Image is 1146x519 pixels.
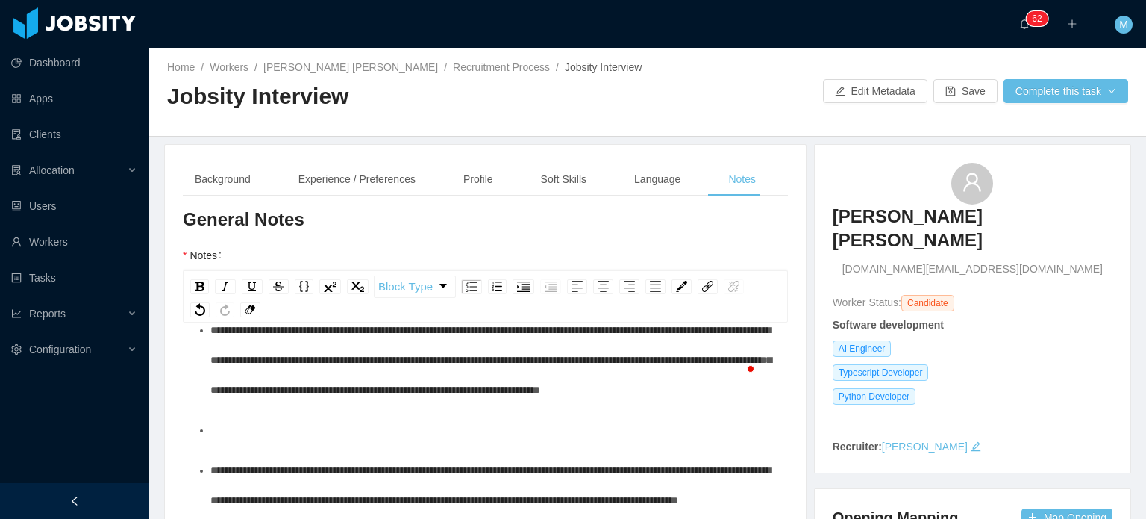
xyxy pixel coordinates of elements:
[374,276,456,298] div: rdw-dropdown
[833,364,929,381] span: Typescript Developer
[567,279,587,294] div: Left
[556,61,559,73] span: /
[11,227,137,257] a: icon: userWorkers
[11,344,22,355] i: icon: setting
[833,441,882,453] strong: Recruiter:
[201,61,204,73] span: /
[461,279,482,294] div: Unordered
[933,79,998,103] button: icon: saveSave
[187,302,237,317] div: rdw-history-control
[269,279,289,294] div: Strikethrough
[11,48,137,78] a: icon: pie-chartDashboard
[833,205,1112,262] a: [PERSON_NAME] [PERSON_NAME]
[295,279,313,294] div: Monospace
[254,61,257,73] span: /
[971,441,981,452] i: icon: edit
[190,302,210,317] div: Undo
[215,279,236,294] div: Italic
[833,388,915,405] span: Python Developer
[11,165,22,175] i: icon: solution
[29,164,75,176] span: Allocation
[183,249,228,261] label: Notes
[833,296,901,308] span: Worker Status:
[237,302,263,317] div: rdw-remove-control
[190,279,209,294] div: Bold
[11,308,22,319] i: icon: line-chart
[529,163,598,196] div: Soft Skills
[187,276,372,298] div: rdw-inline-control
[622,163,692,196] div: Language
[1019,19,1030,29] i: icon: bell
[565,61,642,73] span: Jobsity Interview
[488,279,507,294] div: Ordered
[458,276,564,298] div: rdw-list-control
[882,441,968,453] a: [PERSON_NAME]
[1026,11,1048,26] sup: 62
[1003,79,1128,103] button: Complete this taskicon: down
[216,302,234,317] div: Redo
[11,263,137,293] a: icon: profileTasks
[378,272,433,302] span: Block Type
[823,79,927,103] button: icon: editEdit Metadata
[183,208,788,231] h3: General Notes
[1032,11,1037,26] p: 6
[11,191,137,221] a: icon: robotUsers
[695,276,747,298] div: rdw-link-control
[453,61,550,73] a: Recruitment Process
[668,276,695,298] div: rdw-color-picker
[11,84,137,114] a: icon: appstoreApps
[347,279,369,294] div: Subscript
[842,261,1103,277] span: [DOMAIN_NAME][EMAIL_ADDRESS][DOMAIN_NAME]
[724,279,744,294] div: Unlink
[319,279,341,294] div: Superscript
[286,163,428,196] div: Experience / Preferences
[619,279,639,294] div: Right
[1119,16,1128,34] span: M
[29,344,91,355] span: Configuration
[183,163,263,196] div: Background
[11,119,137,149] a: icon: auditClients
[210,61,248,73] a: Workers
[375,276,455,297] a: Block Type
[263,61,438,73] a: [PERSON_NAME] [PERSON_NAME]
[901,295,954,311] span: Candidate
[645,279,666,294] div: Justify
[167,61,195,73] a: Home
[716,163,768,196] div: Notes
[183,270,788,323] div: rdw-toolbar
[240,302,260,317] div: Remove
[195,124,777,385] div: To enrich screen reader interactions, please activate Accessibility in Grammarly extension settings
[167,81,648,112] h2: Jobsity Interview
[444,61,447,73] span: /
[833,205,1112,253] h3: [PERSON_NAME] [PERSON_NAME]
[593,279,613,294] div: Center
[833,341,892,357] span: AI Engineer
[962,172,983,193] i: icon: user
[451,163,505,196] div: Profile
[1067,19,1077,29] i: icon: plus
[29,308,66,320] span: Reports
[513,279,534,294] div: Indent
[833,319,944,331] strong: Software development
[372,276,458,298] div: rdw-block-control
[242,279,263,294] div: Underline
[1037,11,1042,26] p: 2
[564,276,668,298] div: rdw-textalign-control
[698,279,718,294] div: Link
[540,279,561,294] div: Outdent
